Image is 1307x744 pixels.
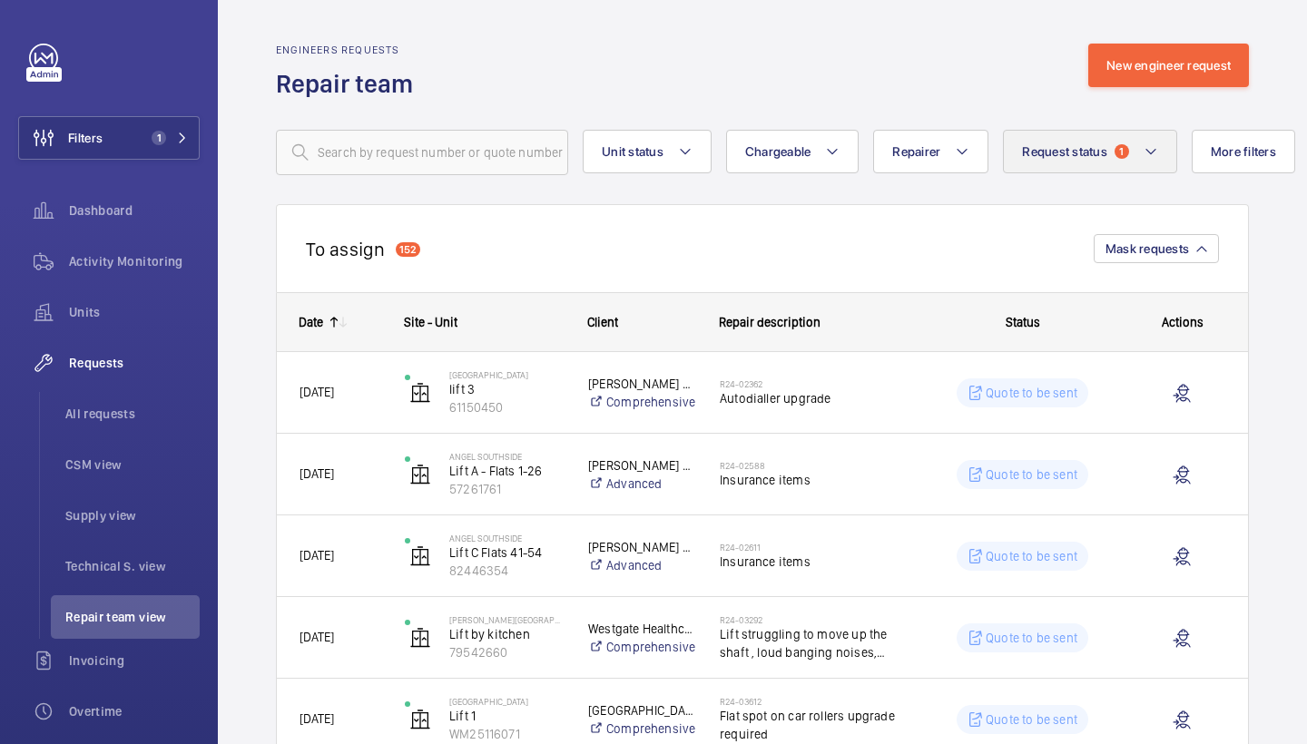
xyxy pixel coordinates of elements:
[720,389,906,407] span: Autodialler upgrade
[449,562,565,580] p: 82446354
[449,614,565,625] p: [PERSON_NAME][GEOGRAPHIC_DATA]
[587,315,618,329] span: Client
[449,462,565,480] p: Lift A - Flats 1-26
[409,627,431,649] img: elevator.svg
[276,44,424,56] h2: Engineers requests
[1106,241,1189,256] span: Mask requests
[873,130,988,173] button: Repairer
[588,393,696,411] a: Comprehensive
[719,315,821,329] span: Repair description
[602,144,663,159] span: Unit status
[588,538,696,556] p: [PERSON_NAME] Street Management Company Limited
[588,638,696,656] a: Comprehensive
[300,466,334,481] span: [DATE]
[1115,144,1129,159] span: 1
[583,130,712,173] button: Unit status
[449,707,565,725] p: Lift 1
[65,557,200,575] span: Technical S. view
[449,398,565,416] p: 61150450
[299,315,323,329] div: Date
[986,465,1077,484] p: Quote to be sent
[65,506,200,524] span: Supply view
[276,130,568,175] input: Search by request number or quote number
[409,709,431,730] img: elevator.svg
[300,630,334,644] span: [DATE]
[720,471,906,489] span: Insurance items
[449,643,565,661] p: 79542660
[1022,144,1107,159] span: Request status
[65,405,200,423] span: All requests
[65,608,200,626] span: Repair team view
[986,710,1077,729] p: Quote to be sent
[69,252,200,270] span: Activity Monitoring
[1094,234,1219,263] button: Mask requests
[449,480,565,498] p: 57261761
[588,720,696,738] a: Comprehensive
[277,597,1248,679] div: Press SPACE to select this row.
[300,385,334,399] span: [DATE]
[1003,130,1177,173] button: Request status1
[588,620,696,638] p: Westgate Healthcare
[277,515,1248,597] div: Press SPACE to select this row.
[300,711,334,726] span: [DATE]
[588,456,696,475] p: [PERSON_NAME] Street Management Company Limited
[449,369,565,380] p: [GEOGRAPHIC_DATA]
[986,629,1077,647] p: Quote to be sent
[588,556,696,574] a: Advanced
[409,464,431,485] img: elevator.svg
[720,460,906,471] h2: R24-02588
[1088,44,1249,87] button: New engineer request
[449,725,565,743] p: WM25116071
[1162,315,1204,329] span: Actions
[306,238,385,260] h2: To assign
[449,696,565,707] p: [GEOGRAPHIC_DATA]
[65,455,200,474] span: CSM view
[276,67,424,101] h1: Repair team
[68,129,103,147] span: Filters
[277,434,1248,515] div: Press SPACE to select this row.
[409,545,431,567] img: elevator.svg
[152,131,166,145] span: 1
[720,553,906,571] span: Insurance items
[588,375,696,393] p: [PERSON_NAME] & Co - [GEOGRAPHIC_DATA]
[300,548,334,563] span: [DATE]
[69,354,200,372] span: Requests
[449,625,565,643] p: Lift by kitchen
[18,116,200,160] button: Filters1
[720,614,906,625] h2: R24-03292
[404,315,457,329] span: Site - Unit
[409,382,431,404] img: elevator.svg
[720,696,906,707] h2: R24-03612
[720,625,906,661] span: Lift struggling to move up the shaft , loud banging noises, repair team to check under car
[69,651,200,670] span: Invoicing
[720,542,906,553] h2: R24-02611
[277,352,1248,434] div: Press SPACE to select this row.
[1006,315,1040,329] span: Status
[69,702,200,720] span: Overtime
[69,303,200,321] span: Units
[720,707,906,743] span: Flat spot on car rollers upgrade required
[396,242,420,257] div: 152
[69,201,200,220] span: Dashboard
[986,384,1077,402] p: Quote to be sent
[449,533,565,543] p: Angel Southside
[1192,130,1295,173] button: More filters
[588,475,696,493] a: Advanced
[449,451,565,462] p: Angel Southside
[986,547,1077,565] p: Quote to be sent
[745,144,811,159] span: Chargeable
[449,543,565,562] p: Lift C Flats 41-54
[726,130,860,173] button: Chargeable
[449,380,565,398] p: lift 3
[892,144,940,159] span: Repairer
[588,701,696,720] p: [GEOGRAPHIC_DATA]
[1211,144,1276,159] span: More filters
[720,378,906,389] h2: R24-02362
